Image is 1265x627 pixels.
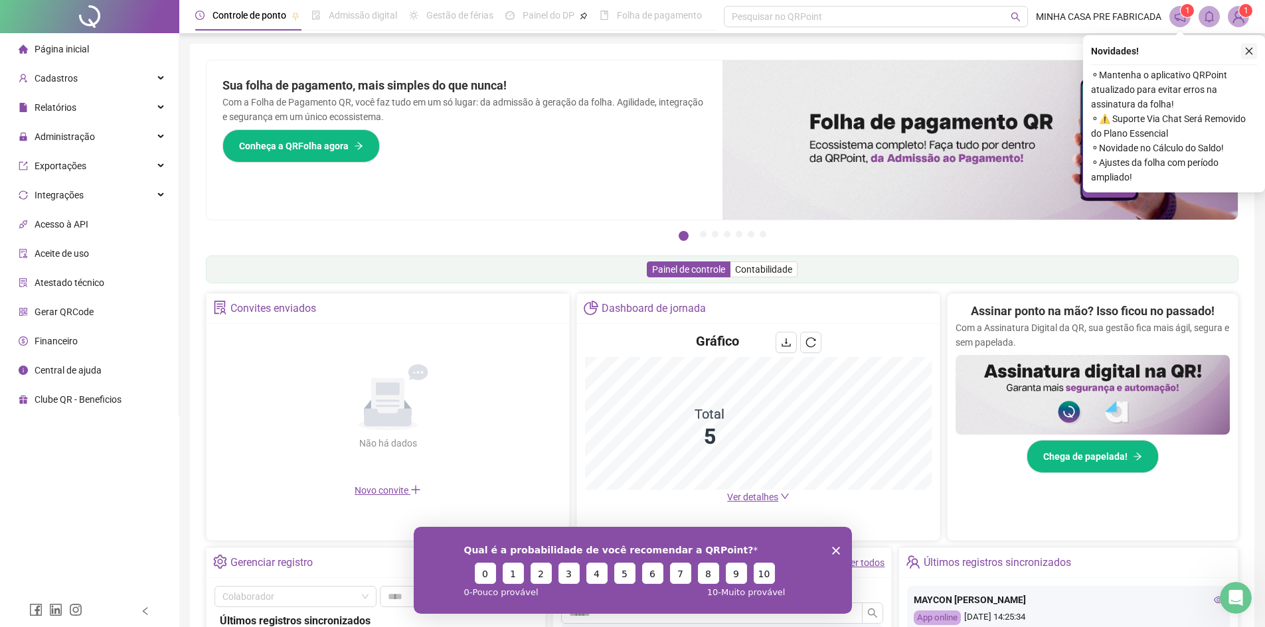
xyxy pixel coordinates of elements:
span: Admissão digital [329,10,397,21]
a: Ver todos [845,557,885,568]
span: Acesso à API [35,219,88,230]
button: Conheça a QRFolha agora [222,129,380,163]
span: Conheça a QRFolha agora [239,139,349,153]
span: search [867,608,878,618]
span: 1 [1185,6,1190,15]
span: ⚬ Novidade no Cálculo do Saldo! [1091,141,1257,155]
span: dollar [19,336,28,346]
span: file [19,103,28,112]
span: Novo convite [355,485,421,496]
span: Folha de pagamento [617,10,702,21]
button: 3 [712,231,718,238]
span: Exportações [35,161,86,171]
span: solution [213,301,227,314]
span: arrow-right [354,141,363,151]
a: Ver detalhes down [727,492,790,502]
h2: Sua folha de pagamento, mais simples do que nunca! [222,76,707,95]
span: home [19,44,28,54]
span: sun [409,11,418,20]
div: Dashboard de jornada [602,297,706,320]
span: Aceite de uso [35,248,89,259]
div: Últimos registros sincronizados [924,551,1071,574]
button: 4 [724,231,730,238]
span: down [780,492,790,501]
button: 2 [700,231,707,238]
h4: Gráfico [696,332,739,350]
span: info-circle [19,366,28,375]
span: user-add [19,74,28,83]
span: Contabilidade [735,264,792,275]
div: Não há dados [327,436,449,451]
p: Com a Assinatura Digital da QR, sua gestão fica mais ágil, segura e sem papelada. [956,320,1230,350]
span: audit [19,249,28,258]
span: linkedin [49,603,62,616]
span: file-done [311,11,321,20]
span: Painel do DP [523,10,574,21]
span: Clube QR - Beneficios [35,394,122,405]
div: Gerenciar registro [230,551,313,574]
span: Central de ajuda [35,365,102,376]
span: qrcode [19,307,28,316]
span: api [19,220,28,229]
button: 6 [748,231,754,238]
span: search [1011,12,1021,22]
iframe: Intercom live chat [1220,582,1252,614]
span: plus [410,484,421,495]
sup: 1 [1181,4,1194,17]
span: eye [1214,595,1223,604]
span: Chega de papelada! [1043,449,1128,464]
span: reload [805,337,816,348]
span: Ver detalhes [727,492,778,502]
span: Financeiro [35,336,78,346]
span: solution [19,278,28,287]
span: notification [1174,11,1186,23]
span: 1 [1244,6,1248,15]
span: ⚬ ⚠️ Suporte Via Chat Será Removido do Plano Essencial [1091,111,1257,141]
span: setting [213,555,227,569]
h2: Assinar ponto na mão? Isso ficou no passado! [971,302,1215,320]
p: Com a Folha de Pagamento QR, você faz tudo em um só lugar: da admissão à geração da folha. Agilid... [222,95,707,124]
span: book [600,11,609,20]
span: Administração [35,131,95,142]
img: banner%2F02c71560-61a6-44d4-94b9-c8ab97240462.png [956,355,1230,435]
div: App online [914,610,961,626]
span: sync [19,190,28,200]
iframe: Pesquisa da QRPoint [414,527,852,614]
span: pie-chart [584,301,598,314]
img: 83222 [1228,7,1248,27]
span: facebook [29,603,42,616]
span: bell [1203,11,1215,23]
span: pushpin [292,12,299,20]
span: pushpin [580,12,588,20]
span: dashboard [505,11,515,20]
span: Novidades ! [1091,44,1139,58]
span: left [141,606,150,616]
span: Atestado técnico [35,277,104,288]
span: Gestão de férias [426,10,493,21]
span: lock [19,132,28,141]
button: 7 [760,231,766,238]
button: Chega de papelada! [1027,440,1159,473]
span: close [1244,46,1254,56]
span: Painel de controle [652,264,725,275]
div: MAYCON [PERSON_NAME] [914,592,1223,607]
span: MINHA CASA PRE FABRICADA [1036,9,1161,24]
span: Controle de ponto [212,10,286,21]
span: Integrações [35,190,84,200]
span: arrow-right [1133,452,1142,461]
img: banner%2F8d14a306-6205-4263-8e5b-06e9a85ad873.png [722,60,1238,220]
span: gift [19,395,28,404]
span: clock-circle [195,11,205,20]
span: team [906,555,920,569]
